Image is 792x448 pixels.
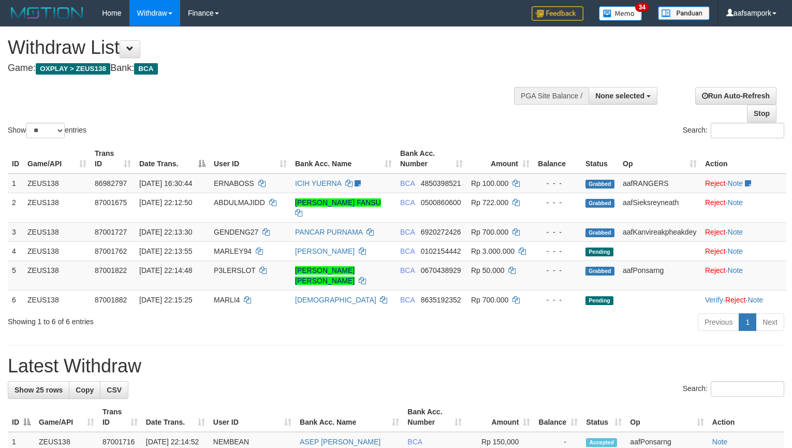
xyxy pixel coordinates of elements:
span: Copy 6920272426 to clipboard [421,228,461,236]
th: Action [708,402,784,432]
span: Copy 8635192352 to clipboard [421,296,461,304]
span: Grabbed [585,228,614,237]
td: · [701,241,786,261]
th: Op: activate to sort column ascending [626,402,708,432]
td: 4 [8,241,23,261]
img: Feedback.jpg [532,6,583,21]
th: Trans ID: activate to sort column ascending [98,402,142,432]
td: · [701,261,786,290]
a: Note [728,179,743,187]
span: Show 25 rows [14,386,63,394]
h1: Withdraw List [8,37,518,58]
span: GENDENG27 [214,228,258,236]
th: Status: activate to sort column ascending [582,402,626,432]
td: ZEUS138 [23,222,91,241]
th: Bank Acc. Number: activate to sort column ascending [396,144,467,174]
td: aafRANGERS [619,174,701,193]
span: [DATE] 16:30:44 [139,179,192,187]
a: Reject [705,198,726,207]
span: Rp 700.000 [471,296,508,304]
span: MARLI4 [214,296,240,304]
th: Amount: activate to sort column ascending [466,402,535,432]
span: [DATE] 22:14:48 [139,266,192,274]
span: [DATE] 22:13:55 [139,247,192,255]
th: User ID: activate to sort column ascending [209,402,296,432]
span: 87001762 [95,247,127,255]
a: Reject [705,247,726,255]
div: - - - [538,178,577,189]
a: Copy [69,381,100,399]
span: BCA [400,228,415,236]
th: Op: activate to sort column ascending [619,144,701,174]
h4: Game: Bank: [8,63,518,74]
span: 86982797 [95,179,127,187]
td: ZEUS138 [23,290,91,309]
td: aafPonsarng [619,261,701,290]
a: Reject [705,266,726,274]
a: Verify [705,296,723,304]
a: [DEMOGRAPHIC_DATA] [295,296,376,304]
span: Copy [76,386,94,394]
div: - - - [538,227,577,237]
a: Stop [747,105,776,122]
th: Bank Acc. Name: activate to sort column ascending [296,402,403,432]
th: Action [701,144,786,174]
input: Search: [711,381,784,397]
td: · [701,193,786,222]
td: · · [701,290,786,309]
td: · [701,174,786,193]
td: 1 [8,174,23,193]
h1: Latest Withdraw [8,356,784,377]
span: BCA [134,63,157,75]
div: - - - [538,295,577,305]
td: 6 [8,290,23,309]
a: Note [728,266,743,274]
input: Search: [711,123,784,138]
td: ZEUS138 [23,241,91,261]
th: Bank Acc. Number: activate to sort column ascending [403,402,465,432]
a: PANCAR PURNAMA [295,228,362,236]
span: BCA [400,266,415,274]
span: 87001882 [95,296,127,304]
span: Copy 0102154442 to clipboard [421,247,461,255]
th: Date Trans.: activate to sort column ascending [142,402,209,432]
button: None selected [589,87,657,105]
span: ERNABOSS [214,179,254,187]
a: Note [728,198,743,207]
td: 2 [8,193,23,222]
a: Note [712,438,728,446]
span: 34 [635,3,649,12]
div: - - - [538,246,577,256]
th: Game/API: activate to sort column ascending [35,402,98,432]
span: BCA [400,247,415,255]
label: Search: [683,381,784,397]
a: Previous [698,313,739,331]
span: Grabbed [585,199,614,208]
span: 87001727 [95,228,127,236]
span: Rp 100.000 [471,179,508,187]
span: [DATE] 22:13:30 [139,228,192,236]
th: User ID: activate to sort column ascending [210,144,291,174]
span: ABDULMAJIDD [214,198,265,207]
span: [DATE] 22:15:25 [139,296,192,304]
span: BCA [407,438,422,446]
span: Accepted [586,438,617,447]
div: Showing 1 to 6 of 6 entries [8,312,322,327]
span: Pending [585,248,613,256]
a: [PERSON_NAME] [PERSON_NAME] [295,266,355,285]
td: ZEUS138 [23,193,91,222]
span: Rp 50.000 [471,266,505,274]
a: ICIH YUERNA [295,179,341,187]
a: Run Auto-Refresh [695,87,776,105]
a: 1 [739,313,756,331]
span: BCA [400,179,415,187]
a: Note [747,296,763,304]
a: [PERSON_NAME] [295,247,355,255]
td: aafKanvireakpheakdey [619,222,701,241]
td: 5 [8,261,23,290]
span: Grabbed [585,180,614,189]
th: Amount: activate to sort column ascending [467,144,534,174]
label: Show entries [8,123,86,138]
img: panduan.png [658,6,710,20]
th: Trans ID: activate to sort column ascending [91,144,135,174]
